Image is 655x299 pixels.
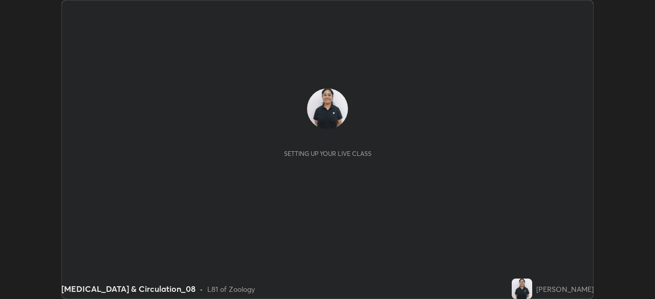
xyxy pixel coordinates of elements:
div: [PERSON_NAME] [536,284,594,294]
div: Setting up your live class [284,150,372,157]
div: • [200,284,203,294]
img: 11fab85790fd4180b5252a2817086426.jpg [512,279,532,299]
img: 11fab85790fd4180b5252a2817086426.jpg [307,88,348,129]
div: L81 of Zoology [207,284,255,294]
div: [MEDICAL_DATA] & Circulation_08 [61,283,195,295]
